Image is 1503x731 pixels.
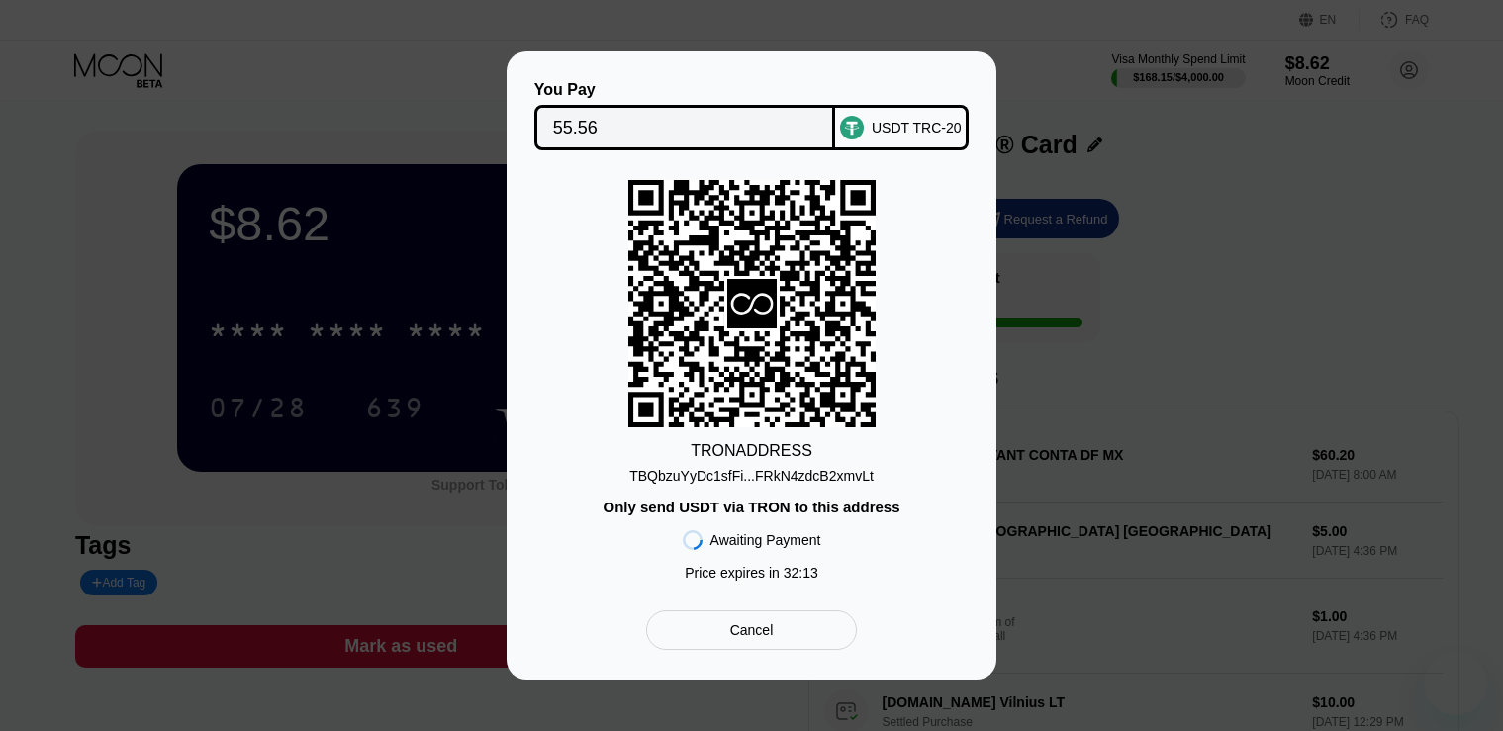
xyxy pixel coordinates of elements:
[646,610,857,650] div: Cancel
[534,81,836,99] div: You Pay
[536,81,967,150] div: You PayUSDT TRC-20
[629,460,874,484] div: TBQbzuYyDc1sfFi...FRkN4zdcB2xmvLt
[872,120,962,136] div: USDT TRC-20
[730,621,774,639] div: Cancel
[603,499,899,515] div: Only send USDT via TRON to this address
[784,565,818,581] span: 32 : 13
[629,468,874,484] div: TBQbzuYyDc1sfFi...FRkN4zdcB2xmvLt
[691,442,812,460] div: TRON ADDRESS
[685,565,818,581] div: Price expires in
[710,532,821,548] div: Awaiting Payment
[1424,652,1487,715] iframe: Button to launch messaging window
